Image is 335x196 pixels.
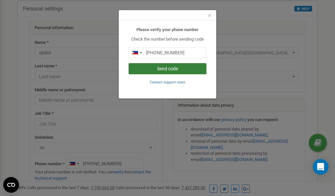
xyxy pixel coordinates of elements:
div: Open Intercom Messenger [313,159,328,175]
p: Check the number before sending code [129,36,206,43]
b: Please verify your phone number [136,27,199,32]
button: Close [208,12,211,19]
span: × [208,11,211,19]
a: Contact support team [150,80,185,84]
input: 0905 123 4567 [129,47,206,58]
button: Open CMP widget [3,177,19,193]
div: Telephone country code [129,47,144,58]
button: Send code [129,63,206,74]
